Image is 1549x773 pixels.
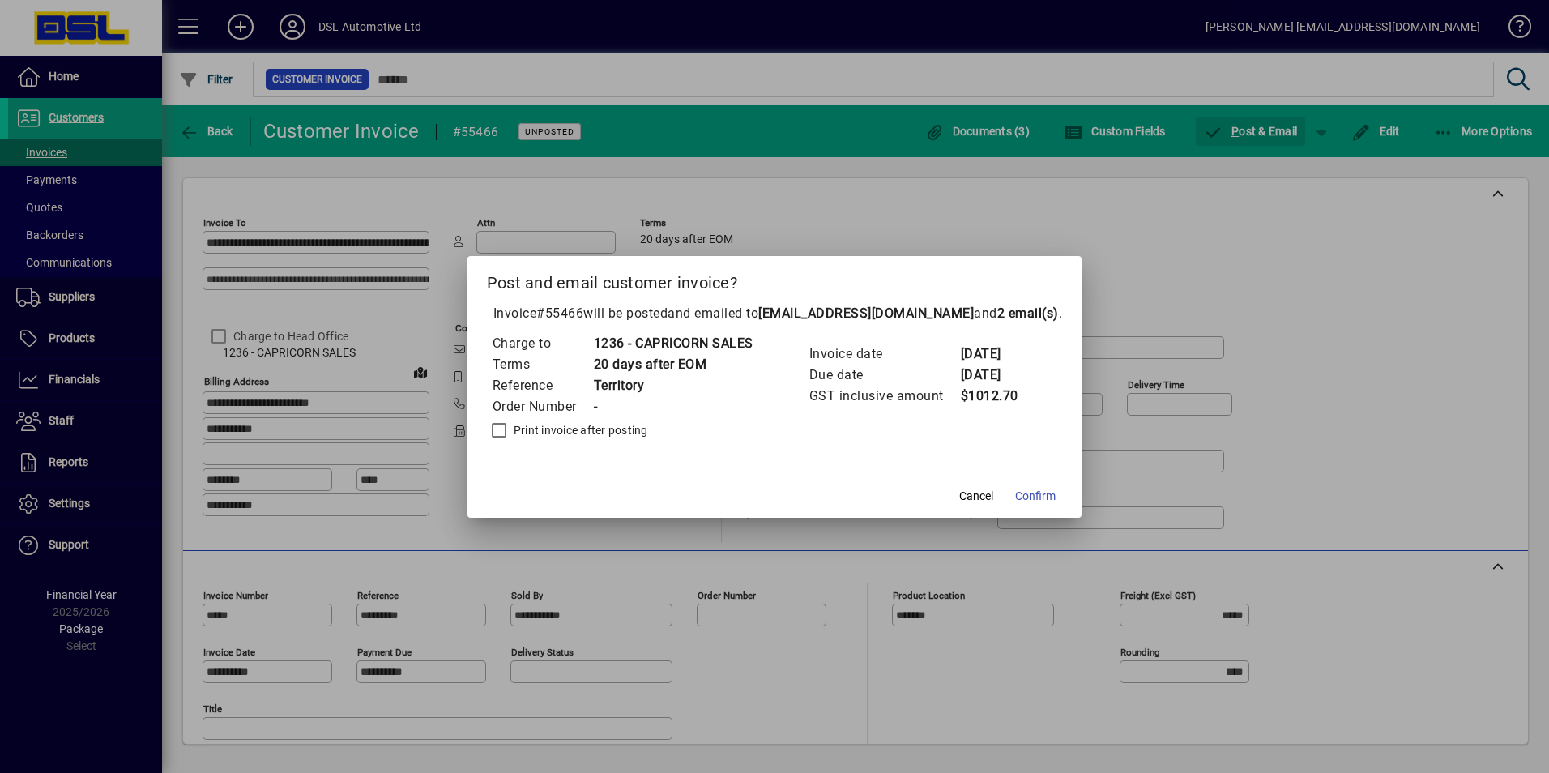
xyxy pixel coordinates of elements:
[510,422,648,438] label: Print invoice after posting
[593,354,753,375] td: 20 days after EOM
[960,344,1025,365] td: [DATE]
[997,305,1059,321] b: 2 email(s)
[593,333,753,354] td: 1236 - CAPRICORN SALES
[1009,482,1062,511] button: Confirm
[1015,488,1056,505] span: Confirm
[960,386,1025,407] td: $1012.70
[960,365,1025,386] td: [DATE]
[758,305,974,321] b: [EMAIL_ADDRESS][DOMAIN_NAME]
[467,256,1082,303] h2: Post and email customer invoice?
[492,354,593,375] td: Terms
[809,365,960,386] td: Due date
[593,396,753,417] td: -
[487,304,1063,323] p: Invoice will be posted .
[809,344,960,365] td: Invoice date
[974,305,1059,321] span: and
[492,396,593,417] td: Order Number
[492,375,593,396] td: Reference
[668,305,1059,321] span: and emailed to
[959,488,993,505] span: Cancel
[950,482,1002,511] button: Cancel
[809,386,960,407] td: GST inclusive amount
[593,375,753,396] td: Territory
[536,305,583,321] span: #55466
[492,333,593,354] td: Charge to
